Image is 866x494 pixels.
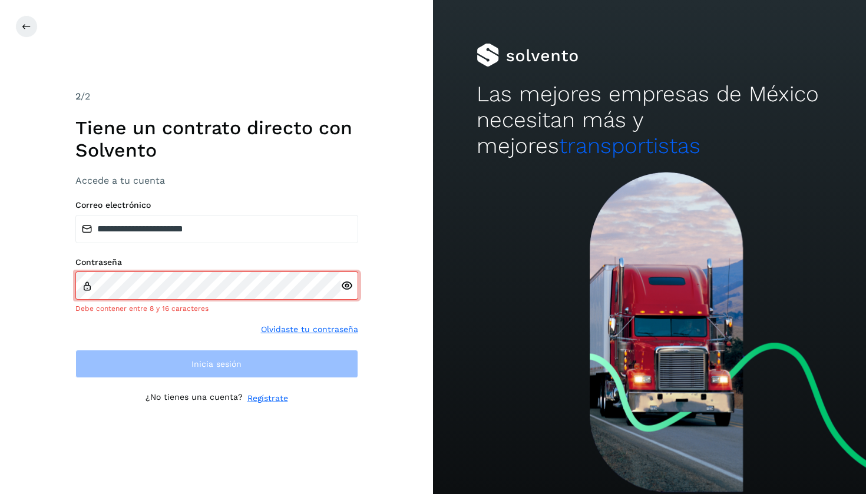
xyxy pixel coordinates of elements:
h1: Tiene un contrato directo con Solvento [75,117,358,162]
a: Olvidaste tu contraseña [261,323,358,336]
div: /2 [75,89,358,104]
span: transportistas [559,133,700,158]
h3: Accede a tu cuenta [75,175,358,186]
span: 2 [75,91,81,102]
p: ¿No tienes una cuenta? [146,392,243,405]
label: Correo electrónico [75,200,358,210]
div: Debe contener entre 8 y 16 caracteres [75,303,358,314]
span: Inicia sesión [191,360,242,368]
a: Regístrate [247,392,288,405]
label: Contraseña [75,257,358,267]
button: Inicia sesión [75,350,358,378]
h2: Las mejores empresas de México necesitan más y mejores [477,81,823,160]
